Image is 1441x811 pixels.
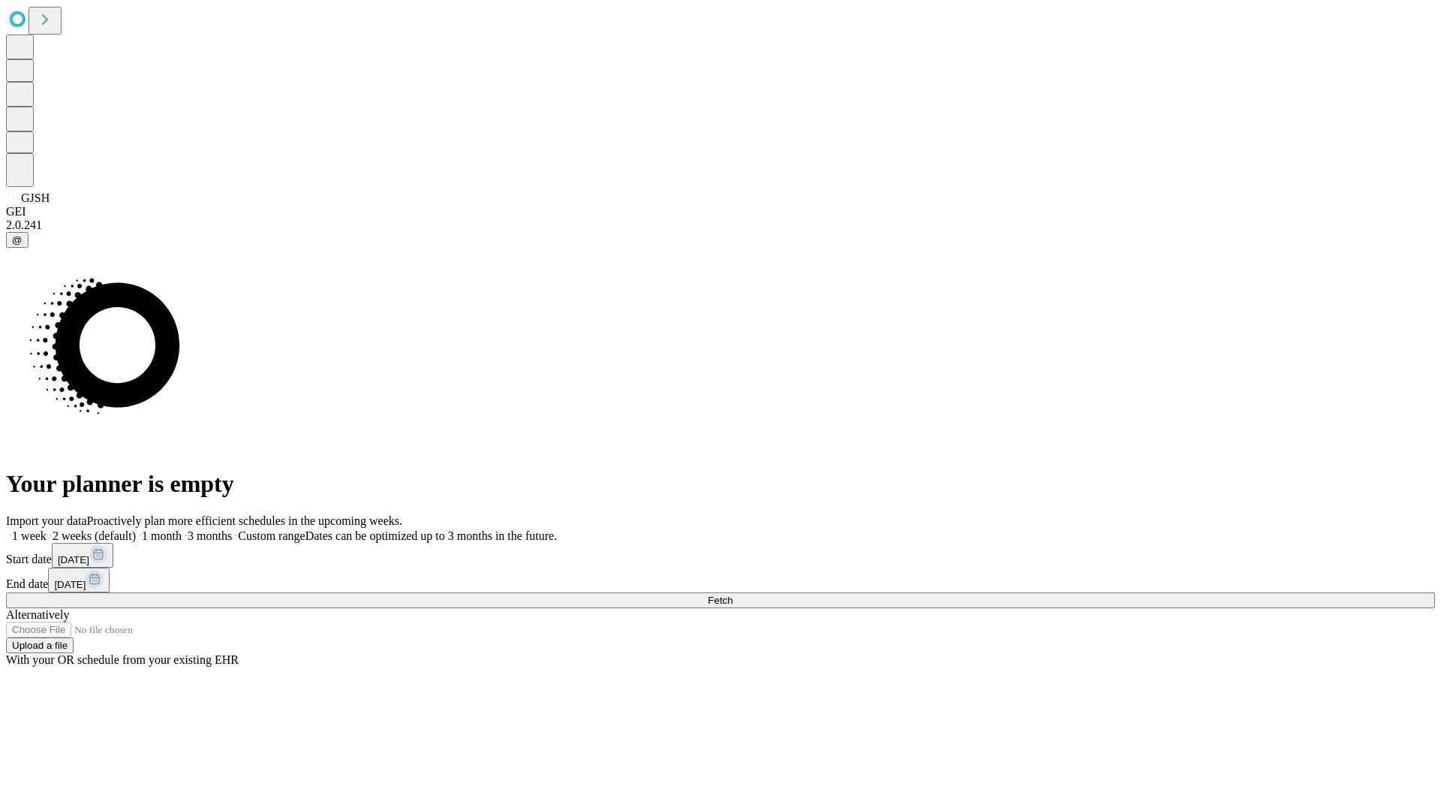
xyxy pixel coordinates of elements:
button: [DATE] [48,568,110,592]
button: Fetch [6,592,1435,608]
div: GEI [6,205,1435,219]
button: [DATE] [52,543,113,568]
span: Proactively plan more efficient schedules in the upcoming weeks. [87,514,402,527]
span: Custom range [238,529,305,542]
button: @ [6,232,29,248]
div: Start date [6,543,1435,568]
span: With your OR schedule from your existing EHR [6,653,239,666]
span: 3 months [188,529,232,542]
div: 2.0.241 [6,219,1435,232]
span: Fetch [708,595,733,606]
span: Import your data [6,514,87,527]
span: Alternatively [6,608,69,621]
span: 1 week [12,529,47,542]
div: End date [6,568,1435,592]
h1: Your planner is empty [6,470,1435,498]
span: 2 weeks (default) [53,529,136,542]
span: @ [12,234,23,246]
span: [DATE] [58,554,89,565]
span: Dates can be optimized up to 3 months in the future. [305,529,557,542]
span: 1 month [142,529,182,542]
span: GJSH [21,191,50,204]
span: [DATE] [54,579,86,590]
button: Upload a file [6,638,74,653]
